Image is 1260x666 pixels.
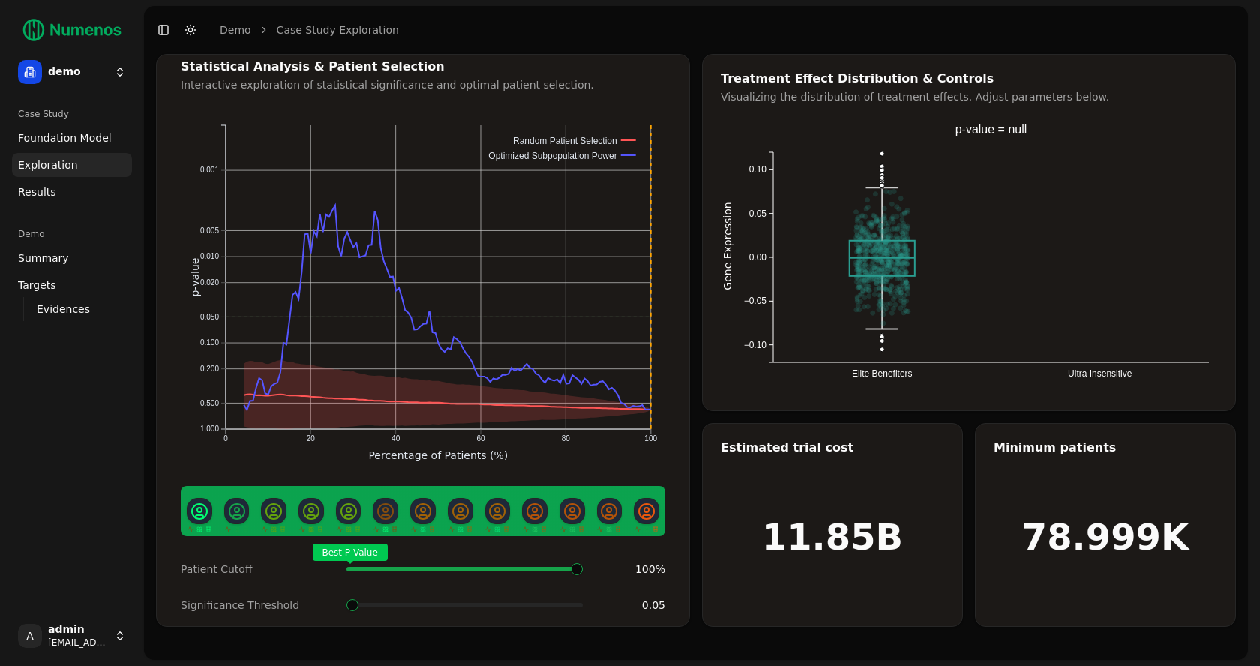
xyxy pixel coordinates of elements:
text: Ultra Insensitive [1068,368,1132,379]
div: Treatment Effect Distribution & Controls [721,73,1217,85]
text: 40 [391,434,400,442]
a: Summary [12,246,132,270]
text: 0.050 [200,313,219,321]
div: Interactive exploration of statistical significance and optimal patient selection. [181,77,665,92]
text: p-value = null [955,123,1027,136]
span: Exploration [18,157,78,172]
text: −0.05 [744,295,767,306]
h1: 78.999K [1022,519,1189,555]
a: Targets [12,273,132,297]
button: Aadmin[EMAIL_ADDRESS] [12,618,132,654]
span: Targets [18,277,56,292]
div: 100 % [595,562,665,577]
text: 0.10 [749,164,767,175]
div: Visualizing the distribution of treatment effects. Adjust parameters below. [721,89,1217,104]
text: 0 [223,434,228,442]
text: 0.010 [200,252,219,260]
div: Significance Threshold [181,598,334,613]
h1: 11.85B [762,519,903,555]
span: Summary [18,250,69,265]
text: Optimized Subpopulation Power [489,151,617,161]
span: Results [18,184,56,199]
text: −0.10 [744,340,767,350]
text: 0.05 [749,208,767,219]
text: p-value [189,258,201,297]
text: 1.000 [200,424,219,433]
a: Evidences [31,298,114,319]
span: demo [48,65,108,79]
span: [EMAIL_ADDRESS] [48,637,108,649]
button: demo [12,54,132,90]
button: Toggle Dark Mode [180,19,201,40]
text: 0.005 [200,226,219,235]
span: Evidences [37,301,90,316]
div: 0.05 [595,598,665,613]
span: admin [48,623,108,637]
text: Elite Benefiters [852,368,913,379]
span: Foundation Model [18,130,112,145]
a: Exploration [12,153,132,177]
a: Foundation Model [12,126,132,150]
a: Results [12,180,132,204]
a: demo [220,22,251,37]
div: Patient Cutoff [181,562,334,577]
a: Case Study Exploration [277,22,399,37]
span: A [18,624,42,648]
text: 0.500 [200,399,219,407]
text: 0.200 [200,364,219,373]
text: 60 [477,434,486,442]
text: Gene Expression [721,202,733,289]
img: Numenos [12,12,132,48]
text: 0.00 [749,252,767,262]
text: 0.020 [200,278,219,286]
nav: breadcrumb [220,22,399,37]
text: 100 [645,434,658,442]
text: 80 [562,434,571,442]
div: Demo [12,222,132,246]
text: Percentage of Patients (%) [369,449,508,461]
text: Random Patient Selection [513,136,617,146]
text: 20 [307,434,316,442]
text: 0.100 [200,338,219,346]
text: 0.001 [200,166,219,174]
div: Case Study [12,102,132,126]
span: Best P Value [313,544,388,561]
button: Toggle Sidebar [153,19,174,40]
div: Statistical Analysis & Patient Selection [181,61,665,73]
